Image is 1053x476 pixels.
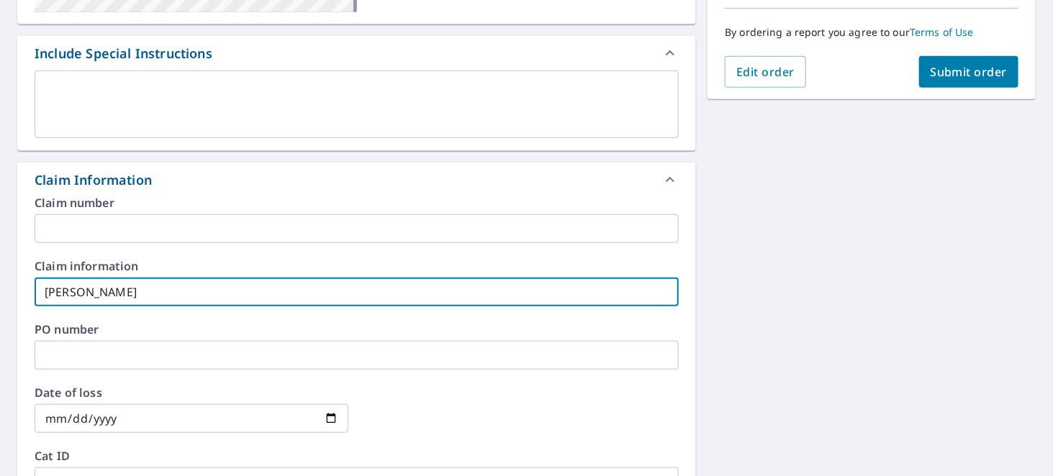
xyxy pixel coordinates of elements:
button: Submit order [919,56,1019,88]
span: Edit order [736,64,795,80]
a: Terms of Use [910,25,974,39]
div: Include Special Instructions [17,36,696,70]
div: Include Special Instructions [35,44,212,63]
span: Submit order [931,64,1008,80]
label: Claim information [35,260,679,272]
label: Cat ID [35,450,679,462]
div: Claim Information [17,163,696,197]
label: Claim number [35,197,679,209]
button: Edit order [725,56,806,88]
label: Date of loss [35,387,348,398]
p: By ordering a report you agree to our [725,26,1018,39]
div: Claim Information [35,170,152,190]
label: PO number [35,324,679,335]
